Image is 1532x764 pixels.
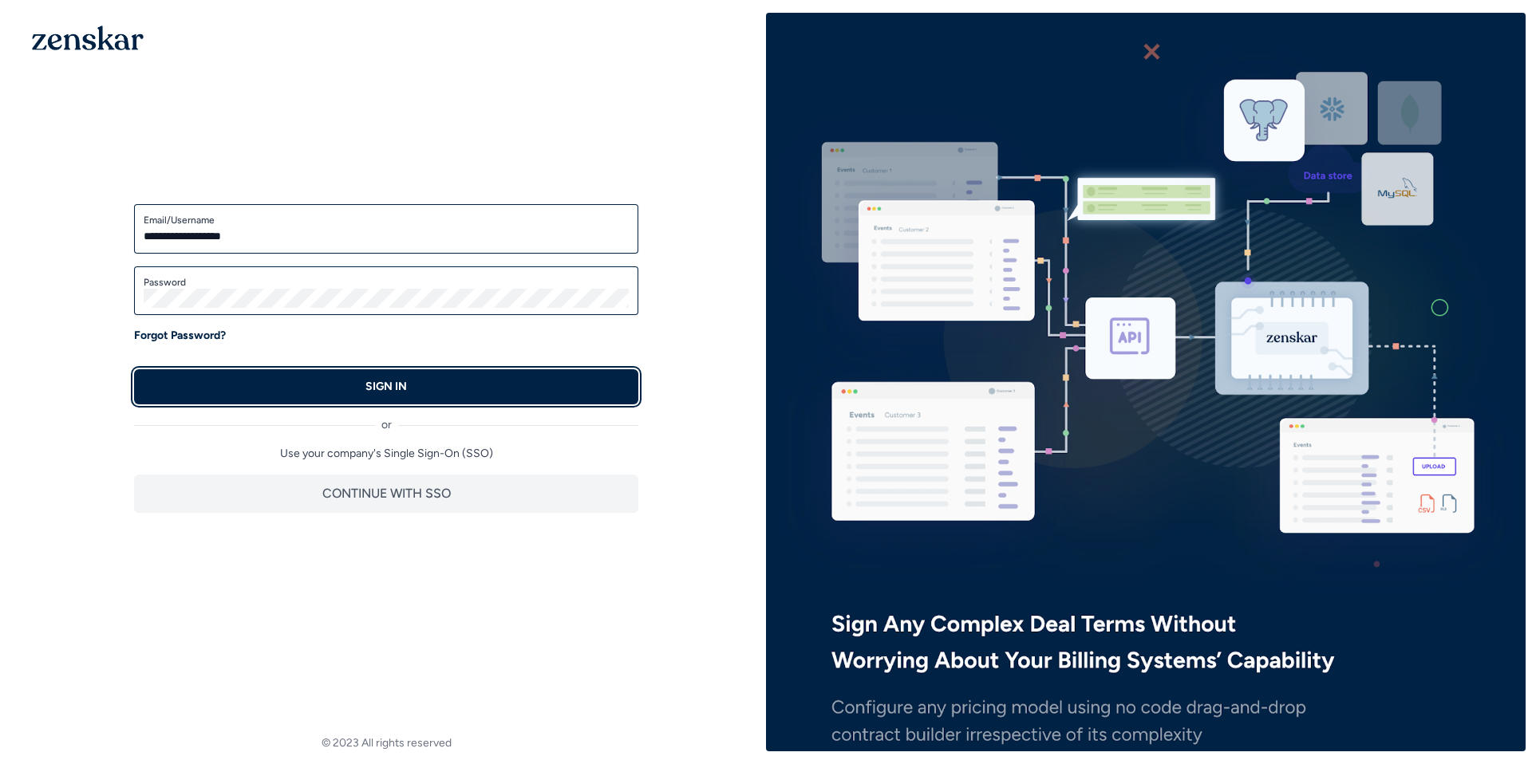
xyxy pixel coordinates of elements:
[144,214,629,226] label: Email/Username
[134,328,226,344] a: Forgot Password?
[134,446,638,462] p: Use your company's Single Sign-On (SSO)
[32,26,144,50] img: 1OGAJ2xQqyY4LXKgY66KYq0eOWRCkrZdAb3gUhuVAqdWPZE9SRJmCz+oDMSn4zDLXe31Ii730ItAGKgCKgCCgCikA4Av8PJUP...
[365,379,407,395] p: SIGN IN
[134,404,638,433] div: or
[134,369,638,404] button: SIGN IN
[134,475,638,513] button: CONTINUE WITH SSO
[144,276,629,289] label: Password
[6,735,766,751] footer: © 2023 All rights reserved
